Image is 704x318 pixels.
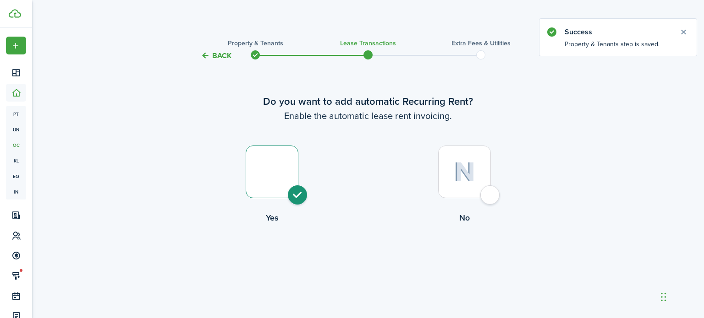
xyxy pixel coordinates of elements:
[176,212,368,224] control-radio-card-title: Yes
[6,37,26,54] button: Open menu
[677,26,690,38] button: Close notify
[658,274,704,318] iframe: To enrich screen reader interactions, please activate Accessibility in Grammarly extension settings
[565,27,670,38] notify-title: Success
[6,137,26,153] a: oc
[6,122,26,137] a: un
[176,94,561,109] wizard-step-header-title: Do you want to add automatic Recurring Rent?
[340,38,396,48] h3: Lease Transactions
[454,162,475,182] img: No
[6,106,26,122] a: pt
[6,168,26,184] a: eq
[176,109,561,123] wizard-step-header-description: Enable the automatic lease rent invoicing.
[661,283,666,311] div: Drag
[658,274,704,318] div: Chat Widget
[368,212,561,224] control-radio-card-title: No
[6,153,26,168] a: kl
[539,39,697,56] notify-body: Property & Tenants step is saved.
[451,38,511,48] h3: Extra fees & Utilities
[201,51,231,60] button: Back
[9,9,21,18] img: TenantCloud
[262,162,282,182] img: Yes (selected)
[228,38,283,48] h3: Property & Tenants
[6,184,26,199] a: in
